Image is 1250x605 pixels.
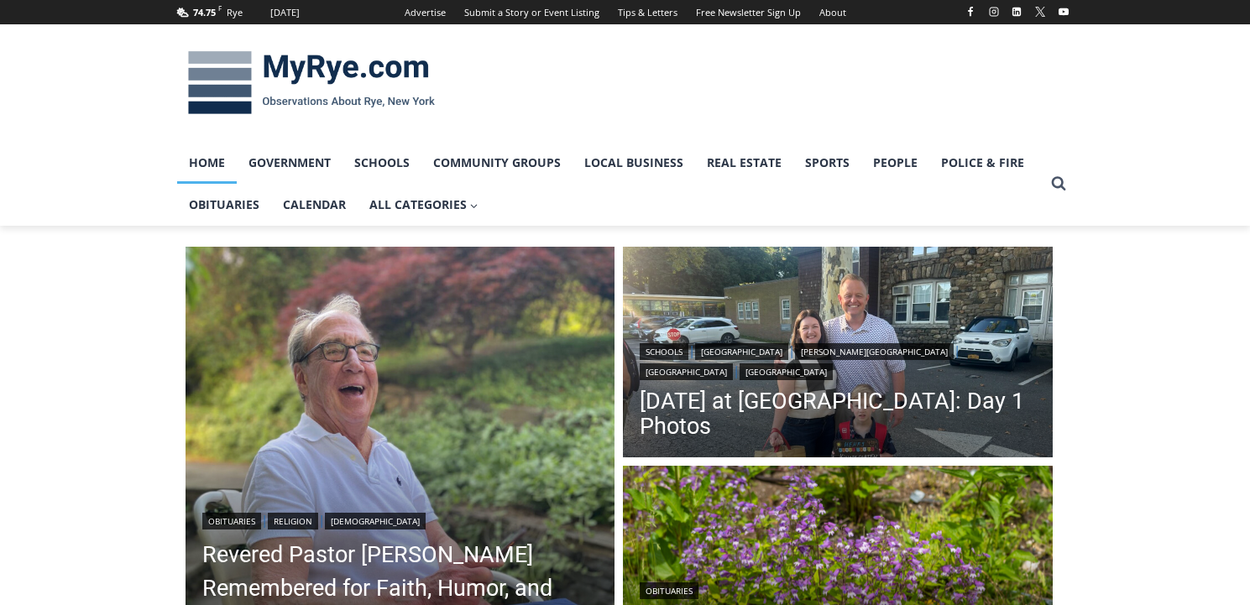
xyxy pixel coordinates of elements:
[861,142,929,184] a: People
[1007,2,1027,22] a: Linkedin
[271,184,358,226] a: Calendar
[343,142,421,184] a: Schools
[358,184,490,226] a: All Categories
[640,582,698,599] a: Obituaries
[695,142,793,184] a: Real Estate
[640,343,688,360] a: Schools
[369,196,479,214] span: All Categories
[421,142,573,184] a: Community Groups
[960,2,981,22] a: Facebook
[237,142,343,184] a: Government
[573,142,695,184] a: Local Business
[623,247,1053,462] a: Read More First Day of School at Rye City Schools: Day 1 Photos
[218,3,222,13] span: F
[740,363,833,380] a: [GEOGRAPHIC_DATA]
[177,184,271,226] a: Obituaries
[270,5,300,20] div: [DATE]
[325,513,426,529] a: [DEMOGRAPHIC_DATA]
[177,142,1043,227] nav: Primary Navigation
[984,2,1004,22] a: Instagram
[795,343,954,360] a: [PERSON_NAME][GEOGRAPHIC_DATA]
[193,6,216,18] span: 74.75
[268,513,318,529] a: Religion
[177,39,446,127] img: MyRye.com
[202,509,599,529] div: | |
[640,340,1036,380] div: | | | |
[640,389,1036,439] a: [DATE] at [GEOGRAPHIC_DATA]: Day 1 Photos
[202,513,261,529] a: Obituaries
[1054,2,1074,22] a: YouTube
[793,142,861,184] a: Sports
[695,343,788,360] a: [GEOGRAPHIC_DATA]
[640,363,733,380] a: [GEOGRAPHIC_DATA]
[929,142,1036,184] a: Police & Fire
[1043,169,1074,199] button: View Search Form
[177,142,237,184] a: Home
[1030,2,1050,22] a: X
[227,5,243,20] div: Rye
[623,247,1053,462] img: (PHOTO: Henry arrived for his first day of Kindergarten at Midland Elementary School. He likes cu...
